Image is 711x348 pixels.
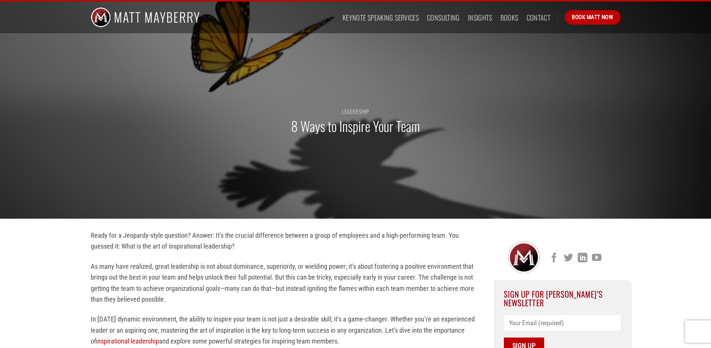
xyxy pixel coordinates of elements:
[564,253,573,264] a: Follow on Twitter
[468,11,492,24] a: Insights
[504,314,621,331] input: Your Email (required)
[342,107,369,116] a: Leadership
[592,253,601,264] a: Follow on YouTube
[91,1,200,33] img: Matt Mayberry
[91,261,483,305] p: As many have realized, great leadership is not about dominance, superiority, or wielding power; i...
[578,253,587,264] a: Follow on LinkedIn
[91,314,483,347] p: In [DATE] dynamic environment, the ability to inspire your team is not just a desirable skill; it...
[565,10,620,24] a: Book Matt Now
[500,11,518,24] a: Books
[343,11,419,24] a: Keynote Speaking Services
[504,288,603,308] span: Sign Up For [PERSON_NAME]’s Newsletter
[97,337,159,345] a: inspirational leadership
[527,11,551,24] a: Contact
[291,117,420,135] h1: 8 Ways to Inspire Your Team
[91,230,483,252] p: Ready for a Jeopardy-style question? Answer: It’s the crucial difference between a group of emplo...
[572,13,613,22] span: Book Matt Now
[427,11,460,24] a: Consulting
[549,253,559,264] a: Follow on Facebook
